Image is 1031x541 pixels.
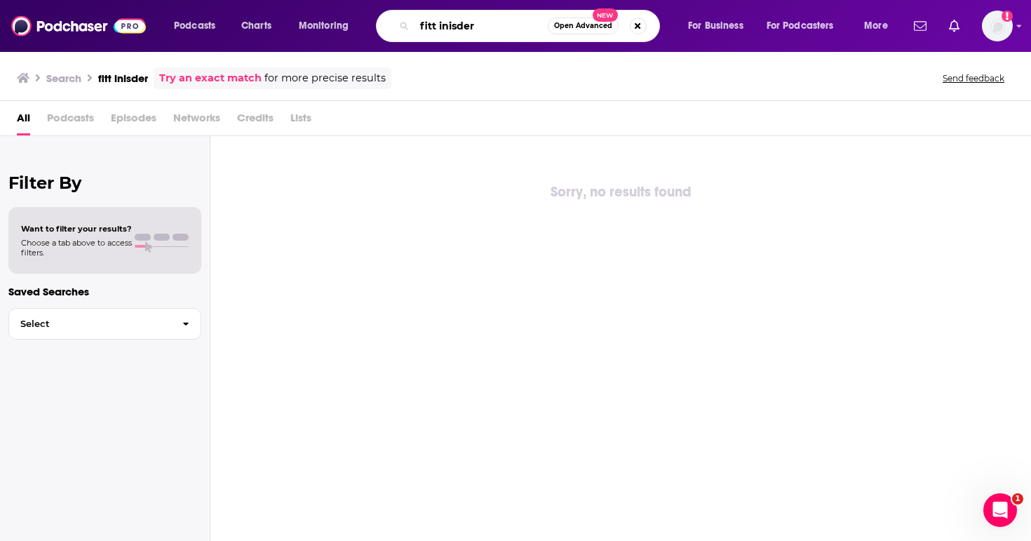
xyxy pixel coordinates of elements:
svg: Add a profile image [1002,11,1013,22]
span: for more precise results [264,70,386,86]
h3: Search [46,72,81,85]
button: open menu [854,15,905,37]
span: Want to filter your results? [21,224,132,234]
h3: fitt inisder [98,72,148,85]
span: More [864,16,888,36]
span: Charts [241,16,271,36]
img: Podchaser - Follow, Share and Rate Podcasts [11,13,146,39]
button: open menu [757,15,854,37]
button: Open AdvancedNew [548,18,619,34]
a: Charts [232,15,280,37]
span: Logged in as Simran12080 [982,11,1013,41]
a: Show notifications dropdown [943,14,965,38]
a: All [17,107,30,135]
span: Episodes [111,107,156,135]
span: For Podcasters [767,16,834,36]
span: Open Advanced [554,22,612,29]
span: New [593,8,618,22]
h2: Filter By [8,173,201,193]
input: Search podcasts, credits, & more... [415,15,548,37]
span: Lists [290,107,311,135]
button: open menu [678,15,761,37]
button: open menu [164,15,234,37]
span: Podcasts [47,107,94,135]
iframe: Intercom live chat [983,493,1017,527]
a: Try an exact match [159,70,262,86]
button: Select [8,308,201,340]
span: Credits [237,107,274,135]
div: Search podcasts, credits, & more... [389,10,673,42]
span: 1 [1012,493,1023,505]
button: Show profile menu [982,11,1013,41]
span: Podcasts [174,16,215,36]
span: For Business [688,16,743,36]
button: open menu [289,15,367,37]
button: Send feedback [938,72,1009,84]
span: Select [9,319,171,328]
span: Networks [173,107,220,135]
span: Choose a tab above to access filters. [21,238,132,258]
a: Show notifications dropdown [908,14,932,38]
div: Sorry, no results found [210,181,1031,203]
span: Monitoring [299,16,349,36]
p: Saved Searches [8,285,201,298]
img: User Profile [982,11,1013,41]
